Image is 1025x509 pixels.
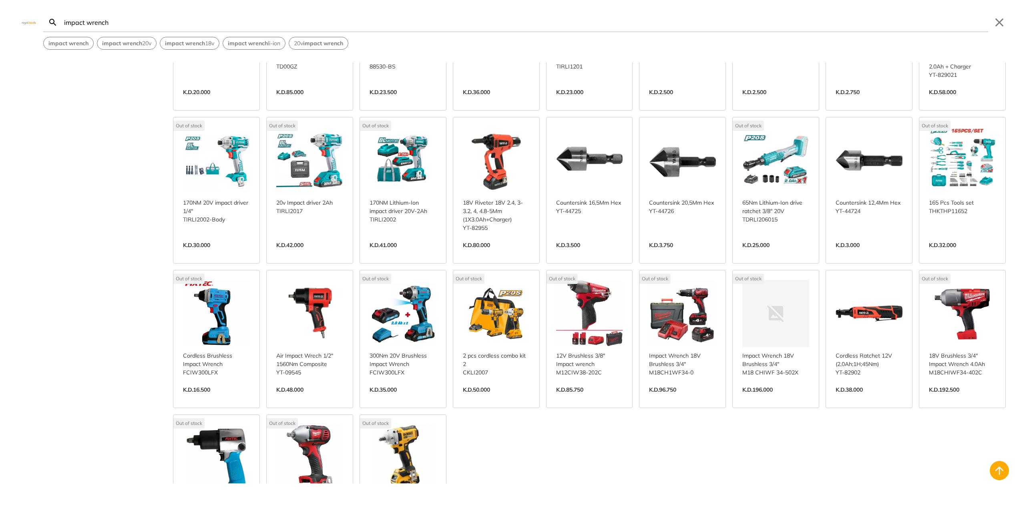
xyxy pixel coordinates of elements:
[993,16,1006,29] button: Close
[228,40,268,47] strong: impact wrench
[547,274,578,284] div: Out of stock
[733,121,764,131] div: Out of stock
[267,121,298,131] div: Out of stock
[289,37,348,49] button: Select suggestion: 20v impact wrench
[102,40,142,47] strong: impact wrench
[97,37,156,49] button: Select suggestion: impact wrench 20v
[289,37,348,50] div: Suggestion: 20v impact wrench
[62,13,988,32] input: Search…
[360,418,391,429] div: Out of stock
[160,37,219,50] div: Suggestion: impact wrench 18v
[173,121,205,131] div: Out of stock
[993,464,1006,477] svg: Back to top
[303,40,343,47] strong: impact wrench
[43,37,94,50] div: Suggestion: impact wrench
[453,274,484,284] div: Out of stock
[48,18,58,27] svg: Search
[48,40,88,47] strong: impact wrench
[919,274,951,284] div: Out of stock
[19,20,38,24] img: Close
[919,121,951,131] div: Out of stock
[160,37,219,49] button: Select suggestion: impact wrench 18v
[173,418,205,429] div: Out of stock
[294,39,343,48] span: 20v
[360,274,391,284] div: Out of stock
[102,39,151,48] span: 20v
[173,274,205,284] div: Out of stock
[733,274,764,284] div: Out of stock
[360,121,391,131] div: Out of stock
[44,37,93,49] button: Select suggestion: impact wrench
[165,39,214,48] span: 18v
[639,274,671,284] div: Out of stock
[165,40,205,47] strong: impact wrench
[223,37,285,50] div: Suggestion: impact wrench li-ion
[228,39,280,48] span: li-ion
[990,461,1009,480] button: Back to top
[267,418,298,429] div: Out of stock
[223,37,285,49] button: Select suggestion: impact wrench li-ion
[97,37,157,50] div: Suggestion: impact wrench 20v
